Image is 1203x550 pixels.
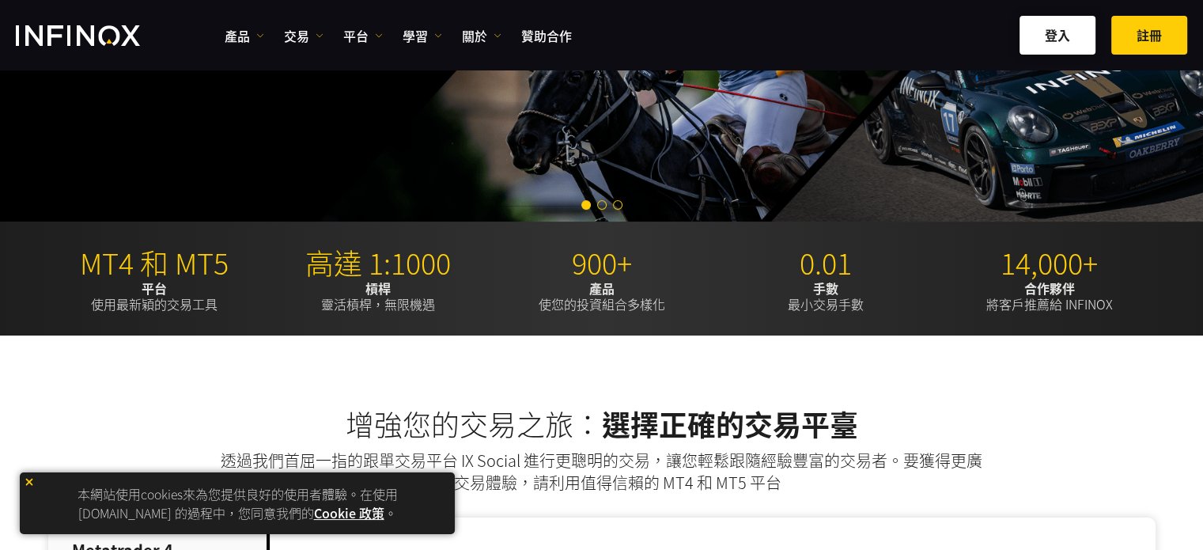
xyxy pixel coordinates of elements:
[1111,16,1187,55] a: 註冊
[142,279,167,298] strong: 平台
[343,26,383,45] a: 平台
[365,279,391,298] strong: 槓桿
[225,26,264,45] a: 產品
[48,245,260,280] p: MT4 和 MT5
[581,200,591,210] span: Go to slide 1
[403,26,442,45] a: 學習
[496,245,708,280] p: 900+
[1024,279,1075,298] strong: 合作夥伴
[944,245,1156,280] p: 14,000+
[597,200,607,210] span: Go to slide 2
[284,26,323,45] a: 交易
[521,26,572,45] a: 贊助合作
[16,25,177,46] a: INFINOX Logo
[28,480,447,526] p: 本網站使用cookies來為您提供良好的使用者體驗。在使用 [DOMAIN_NAME] 的過程中，您同意我們的 。
[272,245,484,280] p: 高達 1:1000
[24,476,35,487] img: yellow close icon
[272,280,484,312] p: 靈活槓桿，無限機遇
[813,279,838,298] strong: 手數
[589,279,615,298] strong: 產品
[48,407,1156,442] h2: 增強您的交易之旅：
[314,503,384,522] a: Cookie 政策
[462,26,501,45] a: 關於
[720,245,932,280] p: 0.01
[602,403,858,444] strong: 選擇正確的交易平臺
[48,280,260,312] p: 使用最新穎的交易工具
[944,280,1156,312] p: 將客戶推薦給 INFINOX
[720,280,932,312] p: 最小交易手數
[218,449,985,494] p: 透過我們首屈一指的跟單交易平台 IX Social 進行更聰明的交易，讓您輕鬆跟隨經驗豐富的交易者。要獲得更廣泛的交易體驗，請利用值得信賴的 MT4 和 MT5 平台
[496,280,708,312] p: 使您的投資組合多樣化
[613,200,622,210] span: Go to slide 3
[1020,16,1095,55] a: 登入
